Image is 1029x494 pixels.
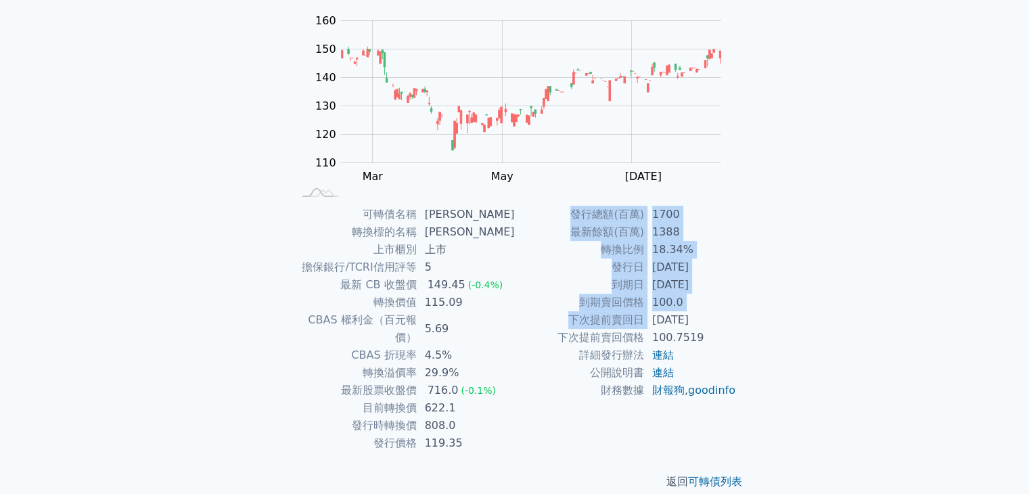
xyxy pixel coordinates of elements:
[644,329,737,346] td: 100.7519
[961,429,1029,494] iframe: Chat Widget
[688,384,735,397] a: goodinfo
[315,128,336,141] tspan: 120
[417,294,515,311] td: 115.09
[644,241,737,259] td: 18.34%
[688,475,742,488] a: 可轉債列表
[417,206,515,223] td: [PERSON_NAME]
[644,206,737,223] td: 1700
[417,399,515,417] td: 622.1
[625,170,662,183] tspan: [DATE]
[293,346,417,364] td: CBAS 折現率
[293,259,417,276] td: 擔保銀行/TCRI信用評等
[515,223,644,241] td: 最新餘額(百萬)
[515,364,644,382] td: 公開說明書
[417,259,515,276] td: 5
[515,329,644,346] td: 下次提前賣回價格
[315,71,336,84] tspan: 140
[417,223,515,241] td: [PERSON_NAME]
[417,434,515,452] td: 119.35
[515,382,644,399] td: 財務數據
[417,364,515,382] td: 29.9%
[644,294,737,311] td: 100.0
[515,241,644,259] td: 轉換比例
[293,434,417,452] td: 發行價格
[293,223,417,241] td: 轉換標的名稱
[652,366,674,379] a: 連結
[961,429,1029,494] div: 聊天小工具
[293,294,417,311] td: 轉換價值
[515,346,644,364] td: 詳細發行辦法
[315,43,336,55] tspan: 150
[293,382,417,399] td: 最新股票收盤價
[308,14,741,183] g: Chart
[362,170,383,183] tspan: Mar
[425,382,461,399] div: 716.0
[491,170,513,183] tspan: May
[644,382,737,399] td: ,
[293,364,417,382] td: 轉換溢價率
[417,346,515,364] td: 4.5%
[515,311,644,329] td: 下次提前賣回日
[468,279,503,290] span: (-0.4%)
[315,99,336,112] tspan: 130
[515,206,644,223] td: 發行總額(百萬)
[293,311,417,346] td: CBAS 權利金（百元報價）
[644,223,737,241] td: 1388
[277,474,753,490] p: 返回
[315,14,336,27] tspan: 160
[293,399,417,417] td: 目前轉換價
[293,206,417,223] td: 可轉債名稱
[644,311,737,329] td: [DATE]
[315,156,336,169] tspan: 110
[293,241,417,259] td: 上市櫃別
[293,276,417,294] td: 最新 CB 收盤價
[417,311,515,346] td: 5.69
[417,241,515,259] td: 上市
[461,385,496,396] span: (-0.1%)
[644,276,737,294] td: [DATE]
[652,384,685,397] a: 財報狗
[425,276,468,294] div: 149.45
[293,417,417,434] td: 發行時轉換價
[515,294,644,311] td: 到期賣回價格
[515,259,644,276] td: 發行日
[652,349,674,361] a: 連結
[417,417,515,434] td: 808.0
[515,276,644,294] td: 到期日
[644,259,737,276] td: [DATE]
